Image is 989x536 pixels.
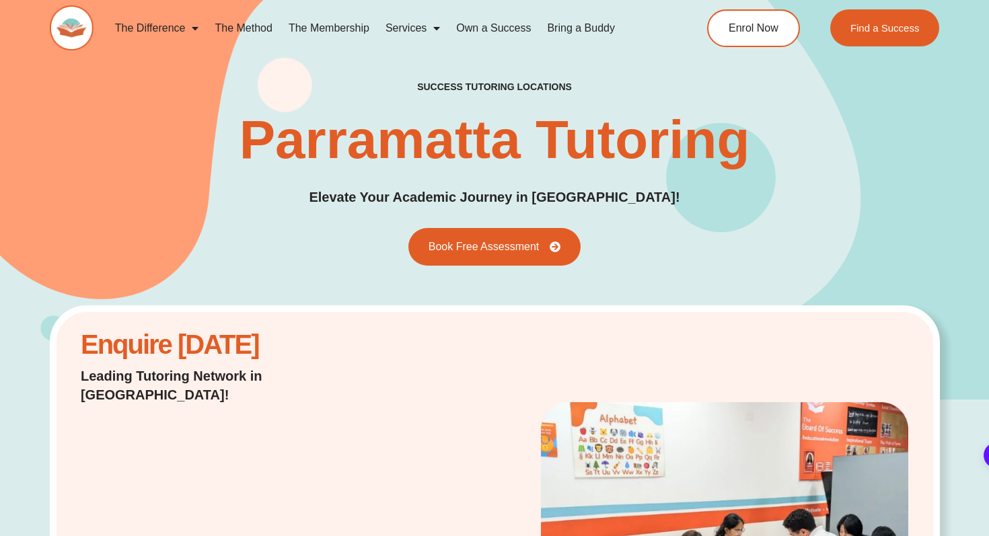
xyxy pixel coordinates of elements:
[830,9,940,46] a: Find a Success
[107,13,207,44] a: The Difference
[281,13,377,44] a: The Membership
[240,113,750,167] h1: Parramatta Tutoring
[539,13,623,44] a: Bring a Buddy
[81,367,377,404] p: Leading Tutoring Network in [GEOGRAPHIC_DATA]!
[417,81,572,93] h2: success tutoring locations
[309,187,680,208] p: Elevate Your Academic Journey in [GEOGRAPHIC_DATA]!
[81,336,377,353] h2: Enquire [DATE]
[707,9,800,47] a: Enrol Now
[850,23,920,33] span: Find a Success
[408,228,581,266] a: Book Free Assessment
[448,13,539,44] a: Own a Success
[377,13,448,44] a: Services
[207,13,280,44] a: The Method
[729,23,778,34] span: Enrol Now
[107,13,657,44] nav: Menu
[429,241,540,252] span: Book Free Assessment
